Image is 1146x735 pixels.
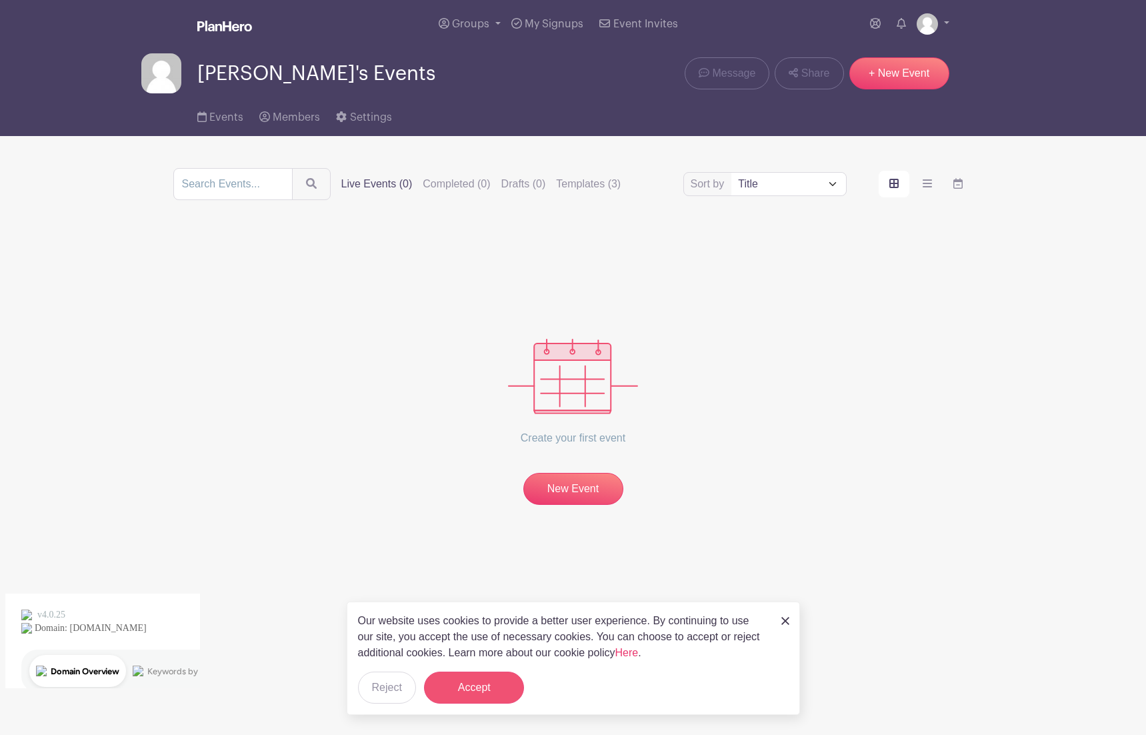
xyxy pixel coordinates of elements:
span: [PERSON_NAME]'s Events [197,63,435,85]
img: tab_keywords_by_traffic_grey.svg [133,77,143,88]
label: Drafts (0) [501,176,546,192]
div: Domain: [DOMAIN_NAME] [35,35,147,45]
img: logo_white-6c42ec7e38ccf1d336a20a19083b03d10ae64f83f12c07503d8b9e83406b4c7d.svg [197,21,252,31]
span: Event Invites [613,19,678,29]
span: My Signups [525,19,583,29]
p: Create your first event [508,414,638,462]
label: Completed (0) [423,176,490,192]
p: Our website uses cookies to provide a better user experience. By continuing to use our site, you ... [358,613,767,661]
a: Settings [336,93,391,136]
span: Settings [350,112,392,123]
a: Members [259,93,320,136]
button: Accept [424,672,524,704]
a: Message [685,57,769,89]
div: filters [341,176,621,192]
img: default-ce2991bfa6775e67f084385cd625a349d9dcbb7a52a09fb2fda1e96e2d18dcdb.png [141,53,181,93]
img: website_grey.svg [21,35,32,45]
a: Share [775,57,843,89]
img: events_empty-56550af544ae17c43cc50f3ebafa394433d06d5f1891c01edc4b5d1d59cfda54.svg [508,339,638,414]
input: Search Events... [173,168,293,200]
label: Templates (3) [556,176,621,192]
div: v 4.0.25 [37,21,65,32]
label: Sort by [691,176,729,192]
a: New Event [523,473,623,505]
div: order and view [879,171,973,197]
span: Events [209,112,243,123]
button: Reject [358,672,416,704]
img: tab_domain_overview_orange.svg [36,77,47,88]
div: Domain Overview [51,79,119,87]
span: Share [801,65,830,81]
span: Members [273,112,320,123]
span: Groups [452,19,489,29]
a: Here [615,647,639,658]
a: + New Event [849,57,949,89]
a: Events [197,93,243,136]
img: default-ce2991bfa6775e67f084385cd625a349d9dcbb7a52a09fb2fda1e96e2d18dcdb.png [917,13,938,35]
img: logo_orange.svg [21,21,32,32]
label: Live Events (0) [341,176,413,192]
span: Message [712,65,755,81]
div: Keywords by Traffic [147,79,225,87]
img: close_button-5f87c8562297e5c2d7936805f587ecaba9071eb48480494691a3f1689db116b3.svg [781,617,789,625]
